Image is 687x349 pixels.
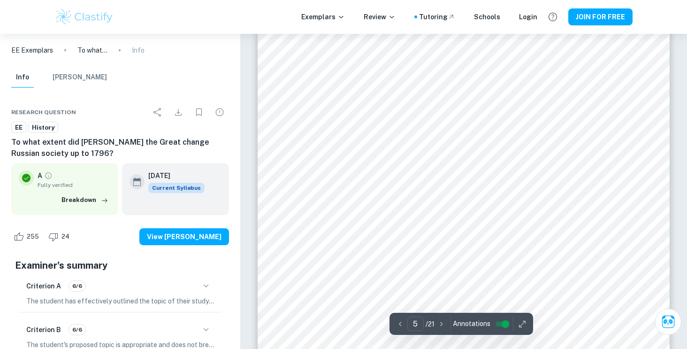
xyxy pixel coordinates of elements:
div: Share [148,103,167,122]
button: Ask Clai [655,309,681,335]
span: 255 [22,232,44,241]
img: Clastify logo [54,8,114,26]
span: 6/6 [69,282,85,290]
a: EE [11,122,26,133]
h6: [DATE] [148,171,197,181]
span: 24 [56,232,75,241]
p: To what extent did [PERSON_NAME] the Great change Russian society up to 1796? [77,45,107,55]
span: Fully verified [38,181,111,189]
h6: To what extent did [PERSON_NAME] the Great change Russian society up to 1796? [11,137,229,159]
a: Login [519,12,537,22]
a: EE Exemplars [11,45,53,55]
p: A [38,171,42,181]
button: Help and Feedback [545,9,561,25]
a: Grade fully verified [44,171,53,180]
button: Breakdown [59,193,111,207]
p: Exemplars [301,12,345,22]
div: Bookmark [190,103,208,122]
div: Download [169,103,188,122]
p: Review [364,12,396,22]
button: View [PERSON_NAME] [139,228,229,245]
button: [PERSON_NAME] [53,67,107,88]
div: This exemplar is based on the current syllabus. Feel free to refer to it for inspiration/ideas wh... [148,183,205,193]
div: Like [11,229,44,244]
span: History [29,123,58,132]
span: 6/6 [69,326,85,334]
p: The student has effectively outlined the topic of their study at the beginning of the essay, clea... [26,296,214,306]
a: Tutoring [419,12,455,22]
span: Current Syllabus [148,183,205,193]
button: JOIN FOR FREE [568,8,633,25]
h6: Criterion A [26,281,61,291]
div: Report issue [210,103,229,122]
div: Dislike [46,229,75,244]
span: EE [12,123,26,132]
span: Research question [11,108,76,116]
h5: Examiner's summary [15,258,225,272]
a: History [28,122,58,133]
p: / 21 [426,319,435,329]
span: Annotations [453,319,490,329]
h6: Criterion B [26,325,61,335]
a: Schools [474,12,500,22]
button: Info [11,67,34,88]
p: Info [132,45,145,55]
